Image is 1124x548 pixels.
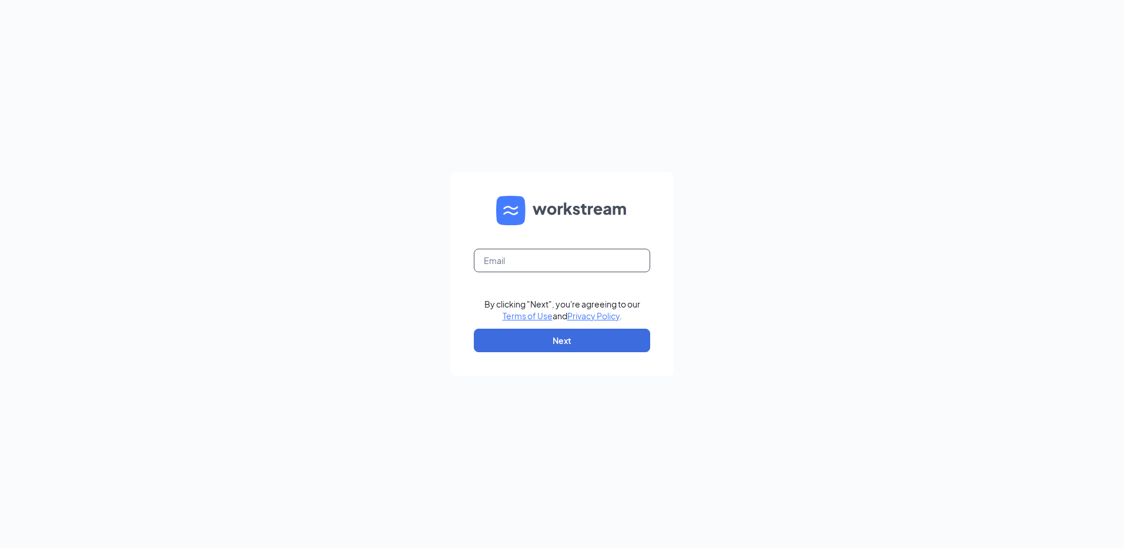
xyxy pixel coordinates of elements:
input: Email [474,249,650,272]
img: WS logo and Workstream text [496,196,628,225]
button: Next [474,329,650,352]
a: Privacy Policy [567,310,620,321]
div: By clicking "Next", you're agreeing to our and . [484,298,640,322]
a: Terms of Use [503,310,553,321]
